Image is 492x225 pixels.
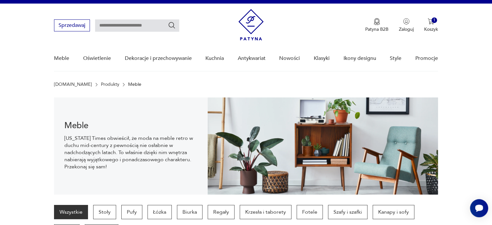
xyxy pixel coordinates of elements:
[54,205,88,219] a: Wszystkie
[93,205,116,219] a: Stoły
[428,18,434,25] img: Ikona koszyka
[125,46,191,71] a: Dekoracje i przechowywanie
[54,82,92,87] a: [DOMAIN_NAME]
[314,46,330,71] a: Klasyki
[64,135,197,170] p: [US_STATE] Times obwieścił, że moda na meble retro w duchu mid-century z pewnością nie osłabnie w...
[424,18,438,32] button: 1Koszyk
[54,19,90,31] button: Sprzedawaj
[240,205,291,219] a: Krzesła i taborety
[83,46,111,71] a: Oświetlenie
[403,18,410,25] img: Ikonka użytkownika
[399,26,414,32] p: Zaloguj
[101,82,119,87] a: Produkty
[208,97,438,195] img: Meble
[208,205,235,219] a: Regały
[365,26,388,32] p: Patyna B2B
[365,18,388,32] button: Patyna B2B
[54,24,90,28] a: Sprzedawaj
[238,9,264,40] img: Patyna - sklep z meblami i dekoracjami vintage
[373,205,414,219] a: Kanapy i sofy
[415,46,438,71] a: Promocje
[470,199,488,217] iframe: Smartsupp widget button
[238,46,266,71] a: Antykwariat
[343,46,376,71] a: Ikony designu
[399,18,414,32] button: Zaloguj
[328,205,367,219] a: Szafy i szafki
[128,82,141,87] p: Meble
[365,18,388,32] a: Ikona medaluPatyna B2B
[374,18,380,25] img: Ikona medalu
[297,205,323,219] a: Fotele
[177,205,202,219] a: Biurka
[205,46,224,71] a: Kuchnia
[148,205,172,219] a: Łóżka
[424,26,438,32] p: Koszyk
[121,205,142,219] a: Pufy
[54,46,69,71] a: Meble
[279,46,300,71] a: Nowości
[390,46,401,71] a: Style
[64,122,197,129] h1: Meble
[432,17,437,23] div: 1
[168,21,176,29] button: Szukaj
